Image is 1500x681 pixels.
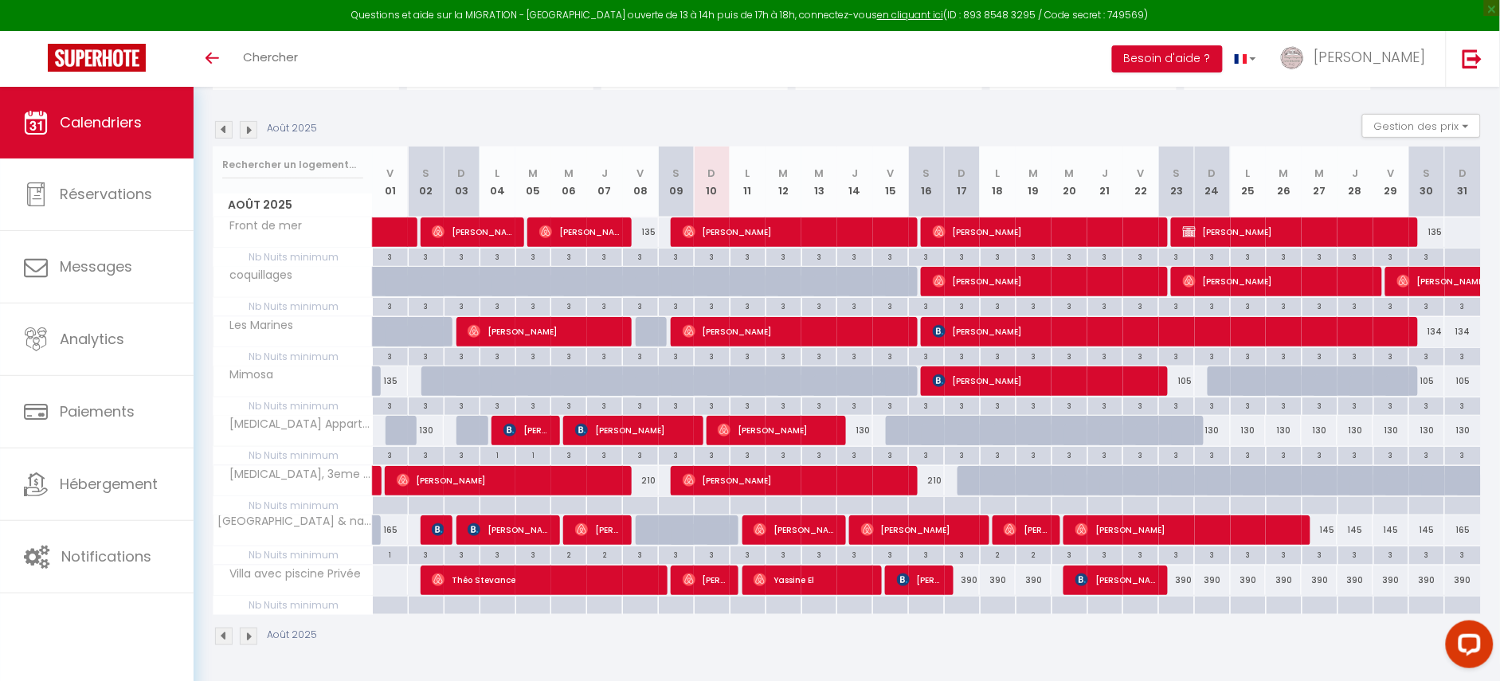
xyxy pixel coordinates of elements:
div: 3 [409,397,444,413]
abbr: J [1353,166,1359,181]
div: 130 [1409,416,1445,445]
div: 3 [1123,447,1158,462]
div: 130 [1302,416,1337,445]
th: 02 [408,147,444,217]
span: Yassine El [754,565,873,595]
div: 3 [837,298,872,313]
div: 3 [1445,348,1481,363]
div: 3 [1231,397,1266,413]
div: 3 [1409,249,1444,264]
div: 3 [480,249,515,264]
span: [MEDICAL_DATA], 3eme etage [216,466,375,483]
div: 3 [873,249,908,264]
th: 19 [1016,147,1052,217]
th: 12 [766,147,801,217]
span: [PERSON_NAME] [575,515,623,545]
a: en cliquant ici [877,8,943,22]
div: 3 [1374,249,1409,264]
span: [PERSON_NAME] [683,565,730,595]
div: 3 [1016,447,1052,462]
div: 3 [1374,298,1409,313]
abbr: M [1315,166,1325,181]
div: 3 [551,249,586,264]
span: Nb Nuits minimum [213,348,372,366]
span: [PERSON_NAME] [503,415,551,445]
span: [PERSON_NAME] [754,515,837,545]
div: 210 [623,466,659,495]
span: [PERSON_NAME] [575,415,695,445]
th: 03 [444,147,480,217]
div: 3 [373,298,408,313]
div: 3 [981,298,1016,313]
div: 3 [909,397,944,413]
div: 3 [730,447,766,462]
abbr: M [1279,166,1289,181]
div: 3 [837,348,872,363]
div: 130 [1445,416,1481,445]
span: [PERSON_NAME] [1183,217,1410,247]
div: 3 [445,397,480,413]
span: [PERSON_NAME] [468,515,551,545]
div: 3 [1195,249,1230,264]
div: 3 [730,348,766,363]
img: Super Booking [48,44,146,72]
abbr: M [1065,166,1075,181]
div: 3 [516,298,551,313]
div: 105 [1445,366,1481,396]
abbr: D [458,166,466,181]
span: [PERSON_NAME] [397,465,624,495]
div: 3 [1052,397,1087,413]
div: 3 [587,348,622,363]
div: 3 [1302,447,1337,462]
span: Réservations [60,184,152,204]
div: 3 [945,447,980,462]
div: 3 [623,348,658,363]
a: ... [PERSON_NAME] [1268,31,1446,87]
div: 3 [1123,397,1158,413]
div: 3 [1445,397,1481,413]
div: 3 [945,298,980,313]
div: 1 [480,447,515,462]
div: 3 [516,397,551,413]
div: 3 [1052,249,1087,264]
div: 3 [1374,447,1409,462]
span: [PERSON_NAME] [1004,515,1052,545]
div: 3 [873,447,908,462]
div: 3 [587,447,622,462]
div: 3 [766,348,801,363]
abbr: V [386,166,394,181]
span: [PERSON_NAME] [718,415,837,445]
div: 3 [623,298,658,313]
span: Nb Nuits minimum [213,447,372,464]
div: 3 [1195,447,1230,462]
div: 134 [1409,317,1445,346]
div: 3 [516,348,551,363]
div: 3 [873,348,908,363]
span: Août 2025 [213,194,372,217]
div: 105 [1159,366,1195,396]
abbr: J [852,166,858,181]
div: 3 [623,397,658,413]
div: 3 [695,397,730,413]
abbr: M [564,166,574,181]
div: 105 [1409,366,1445,396]
div: 3 [730,397,766,413]
span: coquillages [216,267,297,284]
abbr: S [1173,166,1181,181]
div: 3 [551,298,586,313]
th: 26 [1266,147,1302,217]
button: Open LiveChat chat widget [13,6,61,54]
span: [PERSON_NAME] [1183,266,1374,296]
th: 10 [694,147,730,217]
div: 1 [516,447,551,462]
div: 130 [837,416,873,445]
span: [PERSON_NAME] [683,465,910,495]
abbr: V [887,166,895,181]
div: 3 [981,447,1016,462]
div: 3 [1123,249,1158,264]
div: 3 [1338,447,1373,462]
span: Nb Nuits minimum [213,298,372,315]
div: 3 [909,348,944,363]
abbr: M [1029,166,1039,181]
span: Messages [60,256,132,276]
